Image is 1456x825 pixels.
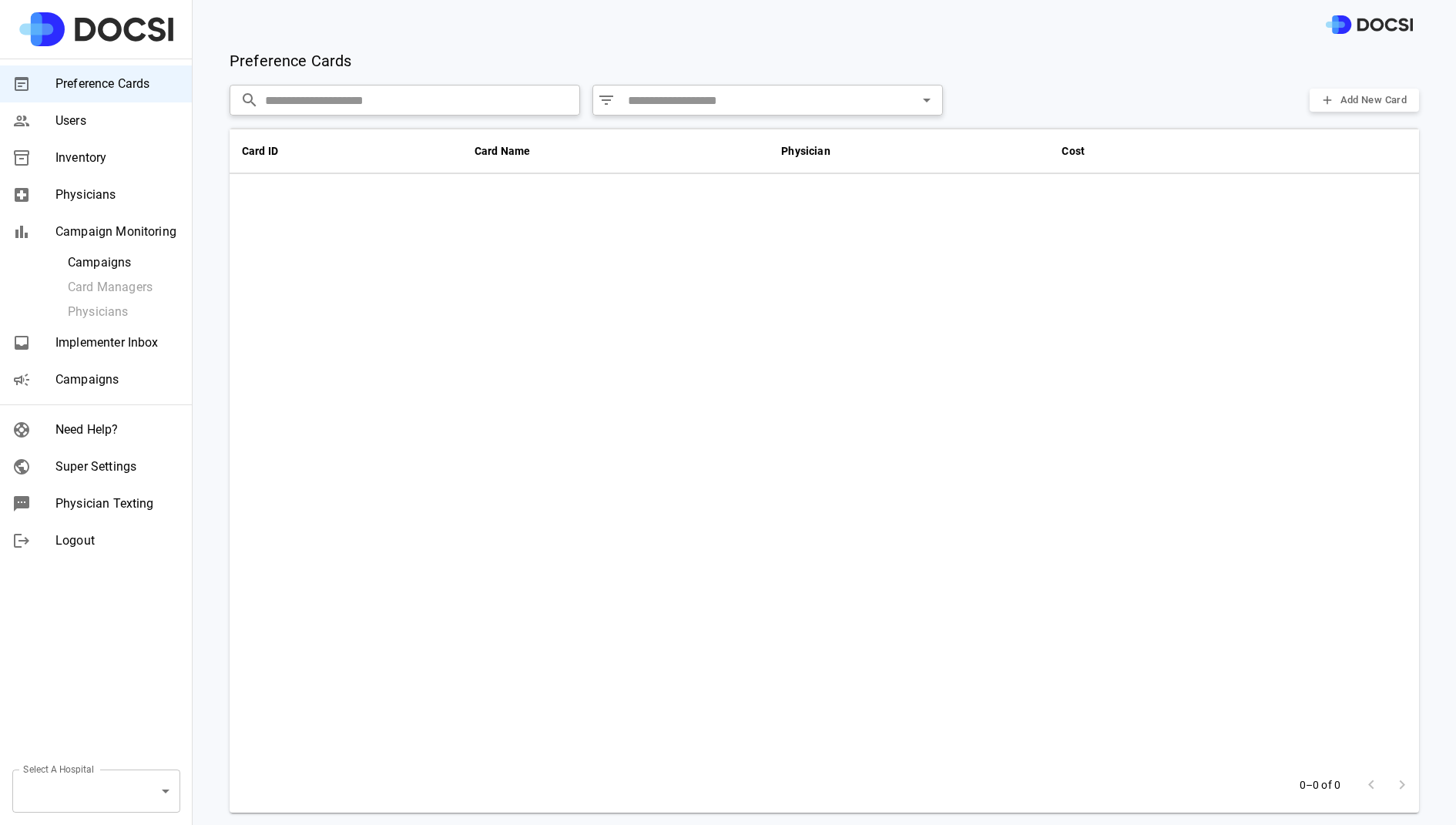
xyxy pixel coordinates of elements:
p: Preference Cards [230,49,351,72]
span: Campaigns [55,371,179,389]
span: Campaign Monitoring [55,223,179,241]
th: Physician [769,128,1049,174]
span: Physician Texting [55,495,179,513]
th: Card ID [230,128,462,174]
p: 0–0 of 0 [1300,777,1340,793]
span: Logout [55,532,179,550]
span: Implementer Inbox [55,334,179,352]
button: Open [916,89,938,111]
img: DOCSI Logo [1326,15,1413,35]
span: Physicians [55,186,179,204]
span: Campaigns [68,253,179,272]
span: Inventory [55,149,179,167]
span: Need Help? [55,421,179,439]
button: Add New Card [1310,89,1419,112]
th: Cost [1049,128,1230,174]
img: Site Logo [19,12,173,46]
label: Select A Hospital [23,763,94,776]
th: Card Name [462,128,769,174]
span: Super Settings [55,458,179,476]
span: Preference Cards [55,75,179,93]
span: Users [55,112,179,130]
